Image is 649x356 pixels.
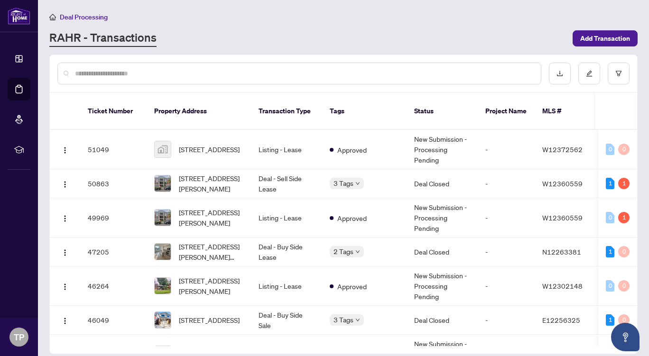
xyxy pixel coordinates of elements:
[407,266,478,306] td: New Submission - Processing Pending
[179,275,243,296] span: [STREET_ADDRESS][PERSON_NAME]
[60,13,108,21] span: Deal Processing
[578,63,600,84] button: edit
[478,130,535,169] td: -
[573,30,638,46] button: Add Transaction
[179,173,243,194] span: [STREET_ADDRESS][PERSON_NAME]
[179,315,240,325] span: [STREET_ADDRESS]
[61,283,69,291] img: Logo
[606,246,614,257] div: 1
[57,278,73,293] button: Logo
[155,210,171,226] img: thumbnail-img
[334,314,353,325] span: 3 Tags
[80,169,147,198] td: 50863
[322,93,407,130] th: Tags
[80,130,147,169] td: 51049
[251,130,322,169] td: Listing - Lease
[580,31,630,46] span: Add Transaction
[586,70,593,77] span: edit
[407,93,478,130] th: Status
[49,14,56,20] span: home
[80,306,147,335] td: 46049
[618,246,630,257] div: 0
[606,314,614,326] div: 1
[407,169,478,198] td: Deal Closed
[535,93,592,130] th: MLS #
[334,246,353,257] span: 2 Tags
[478,237,535,266] td: -
[61,215,69,222] img: Logo
[355,249,360,254] span: down
[179,207,243,228] span: [STREET_ADDRESS][PERSON_NAME]
[155,141,171,157] img: thumbnail-img
[337,145,367,155] span: Approved
[407,306,478,335] td: Deal Closed
[355,318,360,322] span: down
[407,237,478,266] td: Deal Closed
[478,169,535,198] td: -
[478,93,535,130] th: Project Name
[618,280,630,292] div: 0
[57,142,73,157] button: Logo
[8,7,30,25] img: logo
[155,312,171,328] img: thumbnail-img
[179,241,243,262] span: [STREET_ADDRESS][PERSON_NAME][PERSON_NAME]
[155,175,171,192] img: thumbnail-img
[618,212,630,223] div: 1
[251,93,322,130] th: Transaction Type
[407,130,478,169] td: New Submission - Processing Pending
[606,178,614,189] div: 1
[542,247,581,256] span: N12263381
[337,213,367,223] span: Approved
[542,179,583,188] span: W12360559
[57,312,73,328] button: Logo
[407,198,478,237] td: New Submission - Processing Pending
[478,198,535,237] td: -
[251,169,322,198] td: Deal - Sell Side Lease
[334,178,353,189] span: 3 Tags
[251,237,322,266] td: Deal - Buy Side Lease
[251,306,322,335] td: Deal - Buy Side Sale
[478,266,535,306] td: -
[606,212,614,223] div: 0
[61,249,69,256] img: Logo
[542,282,583,290] span: W12302148
[606,144,614,155] div: 0
[611,323,640,351] button: Open asap
[618,178,630,189] div: 1
[556,70,563,77] span: download
[179,144,240,155] span: [STREET_ADDRESS]
[615,70,622,77] span: filter
[49,30,157,47] a: RAHR - Transactions
[337,281,367,292] span: Approved
[542,316,580,324] span: E12256325
[618,314,630,326] div: 0
[355,181,360,186] span: down
[542,213,583,222] span: W12360559
[606,280,614,292] div: 0
[251,198,322,237] td: Listing - Lease
[478,306,535,335] td: -
[61,317,69,325] img: Logo
[80,198,147,237] td: 49969
[57,244,73,259] button: Logo
[61,181,69,188] img: Logo
[549,63,571,84] button: download
[14,330,24,344] span: TP
[80,93,147,130] th: Ticket Number
[618,144,630,155] div: 0
[155,278,171,294] img: thumbnail-img
[57,210,73,225] button: Logo
[608,63,630,84] button: filter
[80,266,147,306] td: 46264
[155,244,171,260] img: thumbnail-img
[251,266,322,306] td: Listing - Lease
[542,145,583,154] span: W12372562
[147,93,251,130] th: Property Address
[57,176,73,191] button: Logo
[80,237,147,266] td: 47205
[61,146,69,154] img: Logo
